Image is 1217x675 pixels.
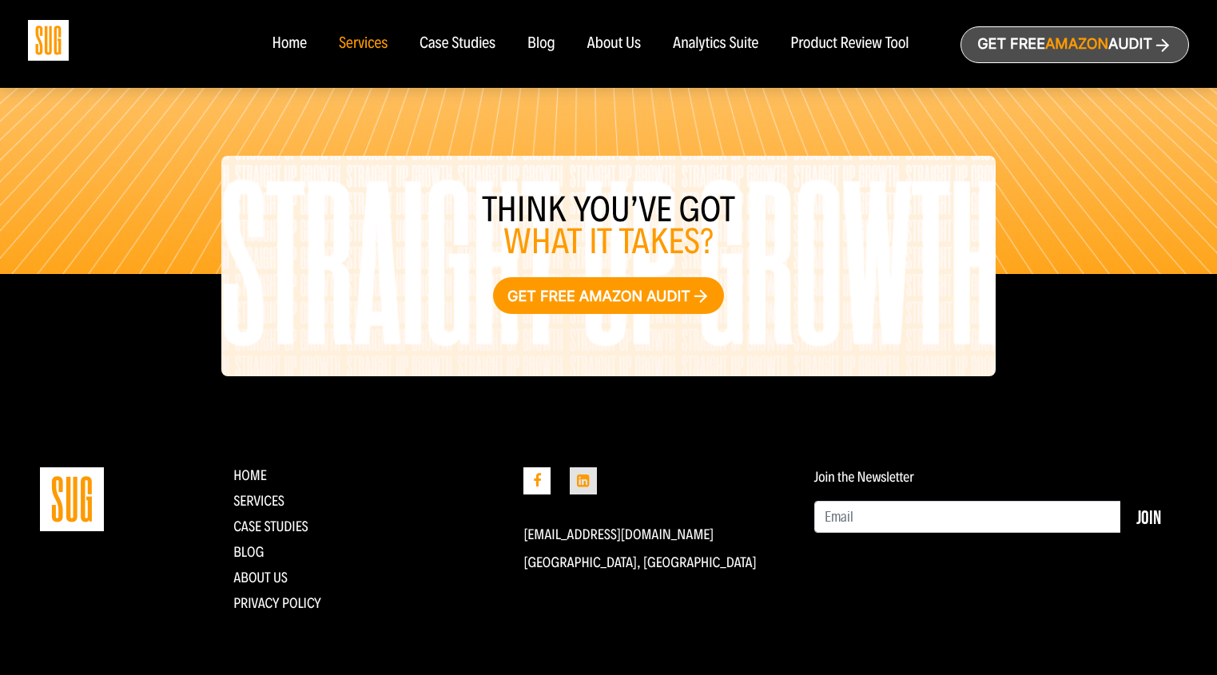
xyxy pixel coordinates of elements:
a: Case Studies [420,35,495,53]
a: Services [233,492,284,510]
a: Product Review Tool [790,35,909,53]
label: Join the Newsletter [814,469,914,485]
a: Blog [527,35,555,53]
a: Services [339,35,388,53]
p: [GEOGRAPHIC_DATA], [GEOGRAPHIC_DATA] [523,554,789,570]
a: Home [272,35,306,53]
a: Get freeAmazonAudit [960,26,1189,63]
a: CASE STUDIES [233,518,308,535]
a: Home [233,467,267,484]
a: Blog [233,543,264,561]
img: Sug [28,20,69,61]
a: Privacy Policy [233,594,321,612]
a: Get free Amazon audit [493,277,724,314]
img: Straight Up Growth [40,467,104,531]
a: Analytics Suite [673,35,758,53]
a: About Us [233,569,288,586]
span: what it takes? [503,220,714,263]
button: Join [1120,501,1177,533]
input: Email [814,501,1121,533]
a: About Us [587,35,642,53]
span: Amazon [1045,36,1108,53]
h3: Think you’ve got [221,194,996,258]
a: [EMAIL_ADDRESS][DOMAIN_NAME] [523,526,714,543]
